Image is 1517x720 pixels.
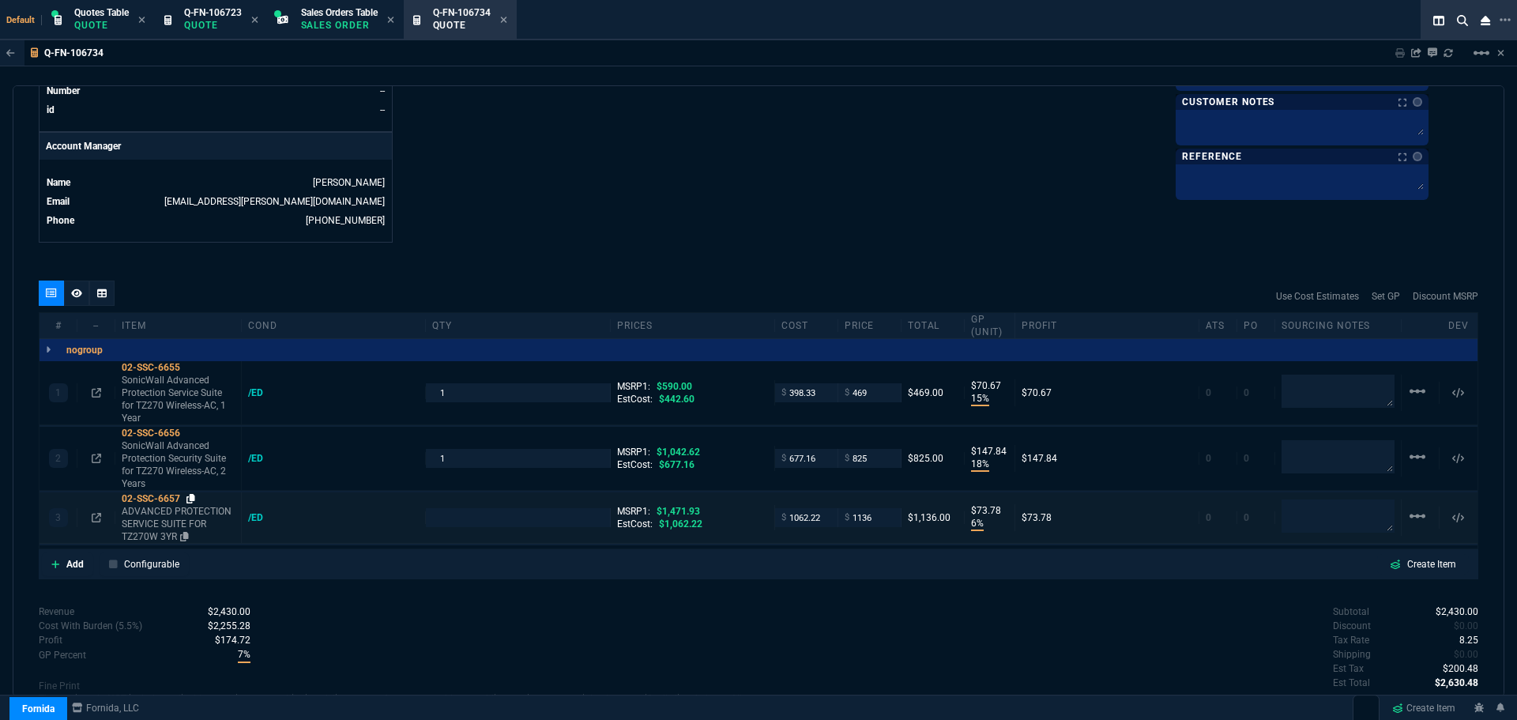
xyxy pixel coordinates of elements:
p: 2 [55,452,61,465]
div: /ED [248,511,278,524]
nx-icon: Open In Opposite Panel [92,453,101,464]
span: 2630.475 [1435,677,1478,688]
p: $147.84 [971,445,1008,458]
p: ADVANCED PROTECTION SERVICE SUITE FOR TZ270W 3YR [122,505,235,543]
div: Sourcing Notes [1275,319,1402,332]
p: 18% [971,458,989,472]
p: Customer Notes [1182,96,1274,108]
div: /ED [248,386,278,399]
span: 0 [1206,387,1211,398]
span: Q-FN-106723 [184,7,242,18]
span: 0 [1244,387,1249,398]
span: Cost With Burden (5.5%) [208,620,250,631]
span: 8.25 [1459,635,1478,646]
span: $590.00 [657,381,692,392]
p: Quote [74,19,129,32]
tr: undefined [46,175,386,190]
span: $ [781,452,786,465]
nx-icon: Open In Opposite Panel [92,512,101,523]
span: id [47,104,55,115]
a: msbcCompanyName [67,701,144,715]
nx-icon: Search [1451,11,1474,30]
p: Cost With Burden (5.5%) [39,619,142,633]
tr: undefined [46,213,386,228]
div: qty [426,319,610,332]
div: prices [611,319,775,332]
tr: undefined [46,102,386,118]
div: Total [902,319,965,332]
span: 0 [1244,512,1249,523]
p: Q-FN-106734 [44,47,104,59]
p: These prices do NOT include applicable taxes, insurance, shipping, delivery, setup fees, or any c... [39,692,758,718]
span: 0 [1206,512,1211,523]
a: Create Item [1377,554,1469,575]
span: $ [845,511,849,524]
nx-icon: Open In Opposite Panel [92,387,101,398]
mat-icon: Example home icon [1472,43,1491,62]
p: 3 [55,511,61,524]
nx-icon: Close Tab [387,14,394,27]
p: undefined [1333,633,1369,647]
mat-icon: Example home icon [1408,447,1427,466]
mat-icon: Example home icon [1408,507,1427,526]
span: 0 [1244,453,1249,464]
span: Number [47,85,80,96]
span: $ [781,386,786,399]
span: Name [47,177,70,188]
p: SonicWall Advanced Protection Service Suite for TZ270 Wireless-AC, 1 Year [122,374,235,424]
div: # [40,319,77,332]
p: With Burden (5.5%) [39,648,86,662]
span: $1,042.62 [657,447,700,458]
div: cond [242,319,426,332]
div: MSRP1: [617,446,768,458]
span: 2430 [1436,606,1478,617]
nx-icon: Close Tab [251,14,258,27]
div: 02-SSC-6657 [122,492,235,505]
a: -- [380,85,385,96]
a: Create Item [1386,696,1462,720]
p: SonicWall Advanced Protection Security Suite for TZ270 Wireless-AC, 2 Years [122,439,235,490]
nx-icon: Back to Table [6,47,15,58]
p: Configurable [124,557,179,571]
p: Revenue [39,605,74,619]
p: Sales Order [301,19,378,32]
p: undefined [1333,676,1370,690]
div: dev [1440,319,1477,332]
tr: undefined [46,83,386,99]
p: spec.value [1421,605,1479,619]
nx-icon: Close Tab [138,14,145,27]
nx-icon: Open New Tab [1500,13,1511,28]
a: Use Cost Estimates [1276,289,1359,303]
span: Phone [47,215,74,226]
span: Revenue [208,606,250,617]
div: GP (unit) [965,313,1015,338]
span: $442.60 [659,394,695,405]
span: Email [47,196,70,207]
a: Set GP [1372,289,1400,303]
span: $ [845,452,849,465]
p: spec.value [1429,662,1479,676]
span: Default [6,15,42,25]
a: [PERSON_NAME] [313,177,385,188]
span: $1,062.22 [659,518,702,530]
p: undefined [1333,662,1364,676]
div: MSRP1: [617,505,768,518]
p: spec.value [193,619,250,633]
p: undefined [1333,605,1369,619]
div: -- [77,319,115,332]
a: -- [380,104,385,115]
span: $ [845,386,849,399]
span: 0 [1454,620,1478,631]
p: With Burden (5.5%) [39,633,62,647]
div: $73.78 [1022,511,1192,524]
p: spec.value [223,647,250,663]
span: 0 [1206,453,1211,464]
span: With Burden (5.5%) [238,647,250,663]
div: EstCost: [617,393,768,405]
div: $1,136.00 [908,511,958,524]
p: Add [66,557,84,571]
div: PO [1237,319,1275,332]
div: $70.67 [1022,386,1192,399]
p: nogroup [66,344,103,356]
div: 02-SSC-6655 [122,361,235,374]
